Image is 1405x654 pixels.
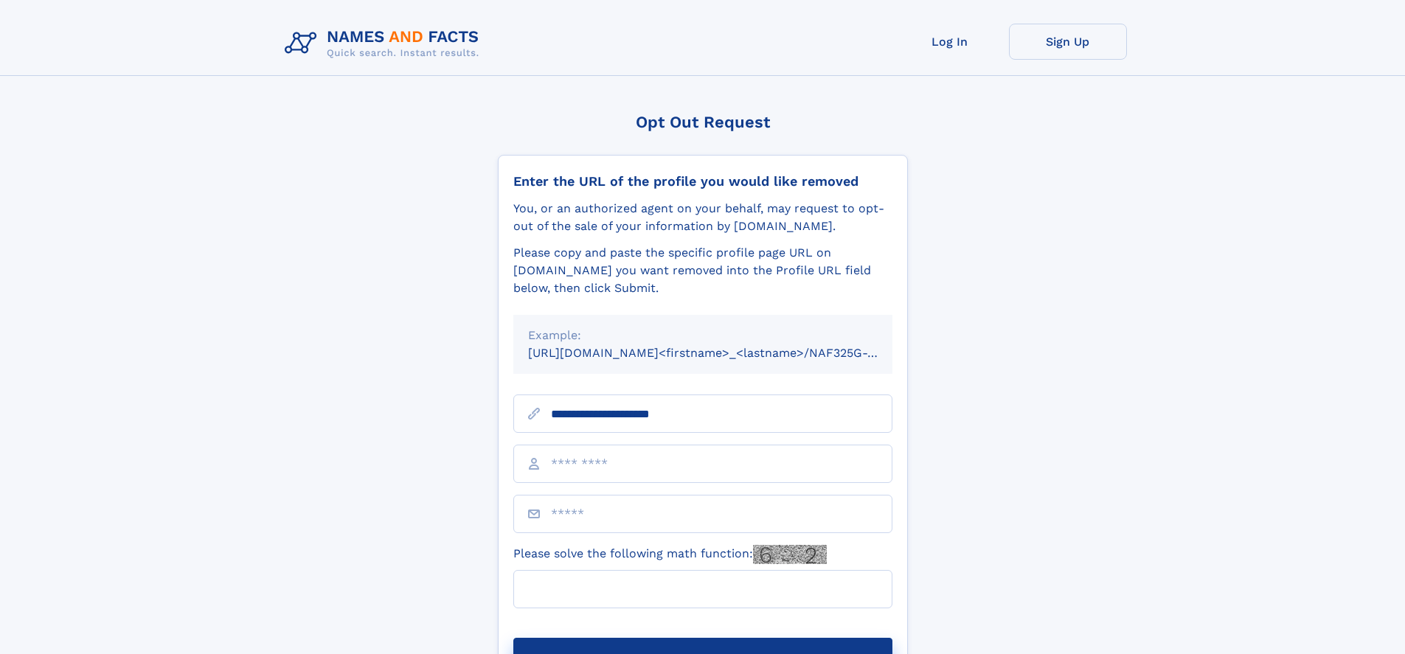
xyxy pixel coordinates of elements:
a: Log In [891,24,1009,60]
a: Sign Up [1009,24,1127,60]
img: Logo Names and Facts [279,24,491,63]
div: Opt Out Request [498,113,908,131]
div: You, or an authorized agent on your behalf, may request to opt-out of the sale of your informatio... [513,200,892,235]
div: Enter the URL of the profile you would like removed [513,173,892,189]
div: Example: [528,327,878,344]
small: [URL][DOMAIN_NAME]<firstname>_<lastname>/NAF325G-xxxxxxxx [528,346,920,360]
div: Please copy and paste the specific profile page URL on [DOMAIN_NAME] you want removed into the Pr... [513,244,892,297]
label: Please solve the following math function: [513,545,827,564]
